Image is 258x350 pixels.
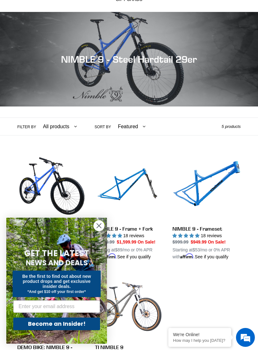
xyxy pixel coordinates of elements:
[24,248,89,259] span: GET THE LATEST
[27,290,86,294] span: *And get $10 off your first order*
[17,124,36,130] label: Filter by
[13,300,100,313] input: Enter your email address
[95,124,111,130] label: Sort by
[173,338,227,343] p: How may I help you today?
[13,318,100,330] button: Become an Insider!
[173,332,227,337] div: We're Online!
[26,258,88,268] span: NEWS AND DEALS
[61,54,197,65] span: NIMBLE 9 - Steel Hardtail 29er
[222,124,241,129] span: 5 products
[93,220,104,231] button: Close dialog
[22,274,91,289] span: Be the first to find out about new product drops and get exclusive insider deals.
